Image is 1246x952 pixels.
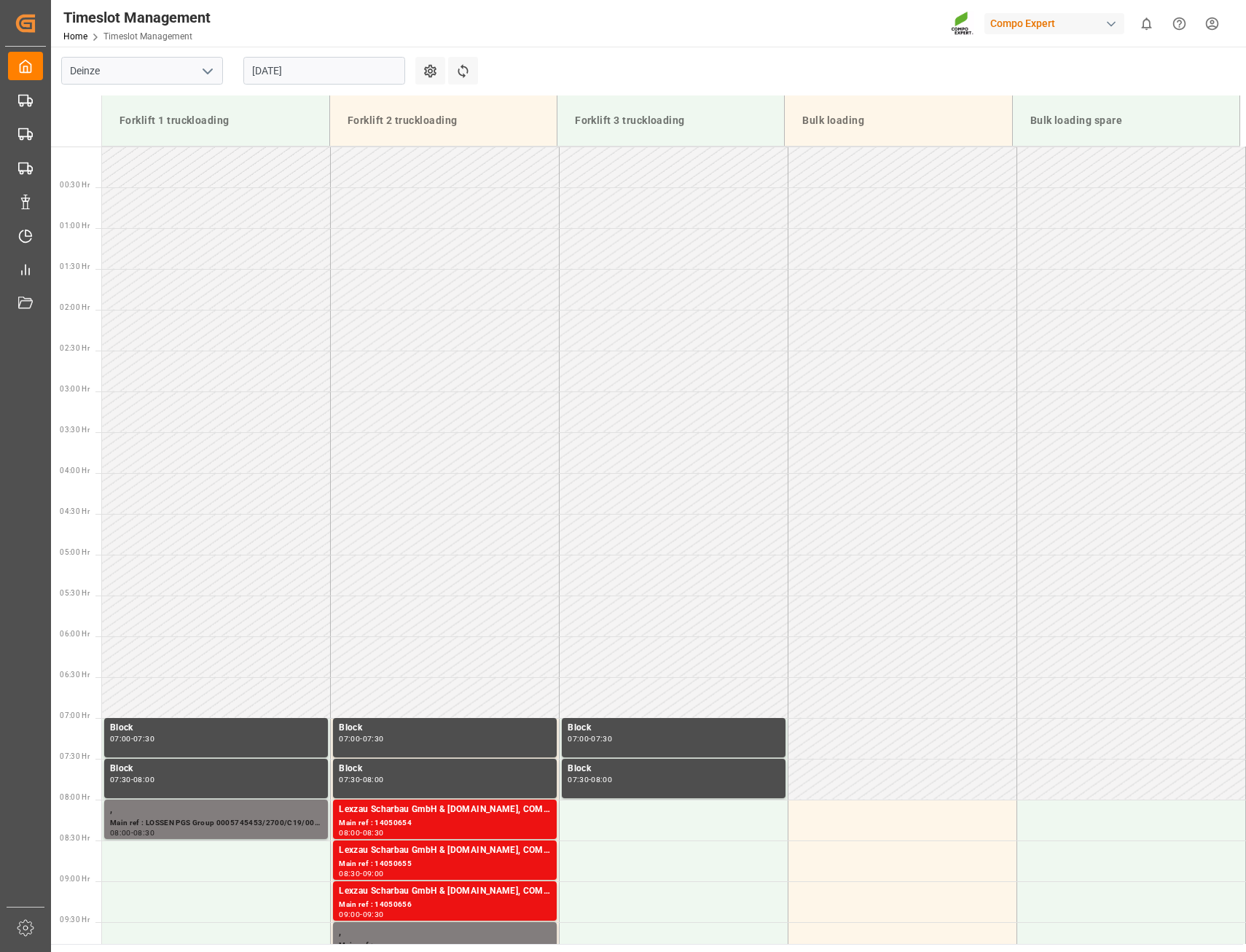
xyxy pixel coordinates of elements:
[360,870,362,877] div: -
[60,875,90,883] span: 09:00 Hr
[568,776,589,783] div: 07:30
[131,736,133,742] div: -
[568,762,780,776] div: Block
[60,630,90,638] span: 06:00 Hr
[60,222,90,230] span: 01:00 Hr
[363,911,384,918] div: 09:30
[360,830,362,836] div: -
[339,870,360,877] div: 08:30
[339,884,551,899] div: Lexzau Scharbau GmbH & [DOMAIN_NAME], COMPO EXPERT Benelux N.V.
[60,303,90,311] span: 02:00 Hr
[984,9,1130,37] button: Compo Expert
[60,181,90,189] span: 00:30 Hr
[591,736,612,742] div: 07:30
[339,803,551,817] div: Lexzau Scharbau GmbH & [DOMAIN_NAME], COMPO EXPERT Benelux N.V.
[60,793,90,801] span: 08:00 Hr
[131,830,133,836] div: -
[339,721,551,736] div: Block
[339,762,551,776] div: Block
[60,589,90,597] span: 05:30 Hr
[60,711,90,719] span: 07:00 Hr
[339,817,551,830] div: Main ref : 14050654
[1024,107,1228,134] div: Bulk loading spare
[60,507,90,515] span: 04:30 Hr
[110,776,131,783] div: 07:30
[568,721,780,736] div: Block
[60,262,90,270] span: 01:30 Hr
[796,107,1000,134] div: Bulk loading
[363,776,384,783] div: 08:00
[360,776,362,783] div: -
[60,752,90,760] span: 07:30 Hr
[60,426,90,434] span: 03:30 Hr
[196,60,218,82] button: open menu
[60,344,90,352] span: 02:30 Hr
[363,830,384,836] div: 08:30
[360,736,362,742] div: -
[339,911,360,918] div: 09:00
[591,776,612,783] div: 08:00
[589,776,591,783] div: -
[360,911,362,918] div: -
[339,858,551,870] div: Main ref : 14050655
[339,843,551,858] div: Lexzau Scharbau GmbH & [DOMAIN_NAME], COMPO EXPERT Benelux N.V.
[60,385,90,393] span: 03:00 Hr
[133,736,154,742] div: 07:30
[133,830,154,836] div: 08:30
[114,107,318,134] div: Forklift 1 truckloading
[339,776,360,783] div: 07:30
[339,736,360,742] div: 07:00
[1130,7,1163,40] button: show 0 new notifications
[60,467,90,475] span: 04:00 Hr
[61,57,223,85] input: Type to search/select
[339,830,360,836] div: 08:00
[63,7,211,28] div: Timeslot Management
[1163,7,1196,40] button: Help Center
[342,107,545,134] div: Forklift 2 truckloading
[951,11,974,36] img: Screenshot%202023-09-29%20at%2010.02.21.png_1712312052.png
[60,834,90,842] span: 08:30 Hr
[110,830,131,836] div: 08:00
[133,776,154,783] div: 08:00
[569,107,772,134] div: Forklift 3 truckloading
[363,736,384,742] div: 07:30
[60,916,90,924] span: 09:30 Hr
[60,671,90,679] span: 06:30 Hr
[339,940,551,952] div: Main ref : .
[63,31,87,42] a: Home
[984,13,1124,34] div: Compo Expert
[363,870,384,877] div: 09:00
[110,762,322,776] div: Block
[339,899,551,911] div: Main ref : 14050656
[339,925,551,940] div: ,
[131,776,133,783] div: -
[110,736,131,742] div: 07:00
[589,736,591,742] div: -
[110,721,322,736] div: Block
[60,548,90,556] span: 05:00 Hr
[110,803,322,817] div: ,
[568,736,589,742] div: 07:00
[110,817,322,830] div: Main ref : LOSSEN PGS Group 0005745453/2700/C19/00020
[243,57,405,85] input: DD.MM.YYYY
